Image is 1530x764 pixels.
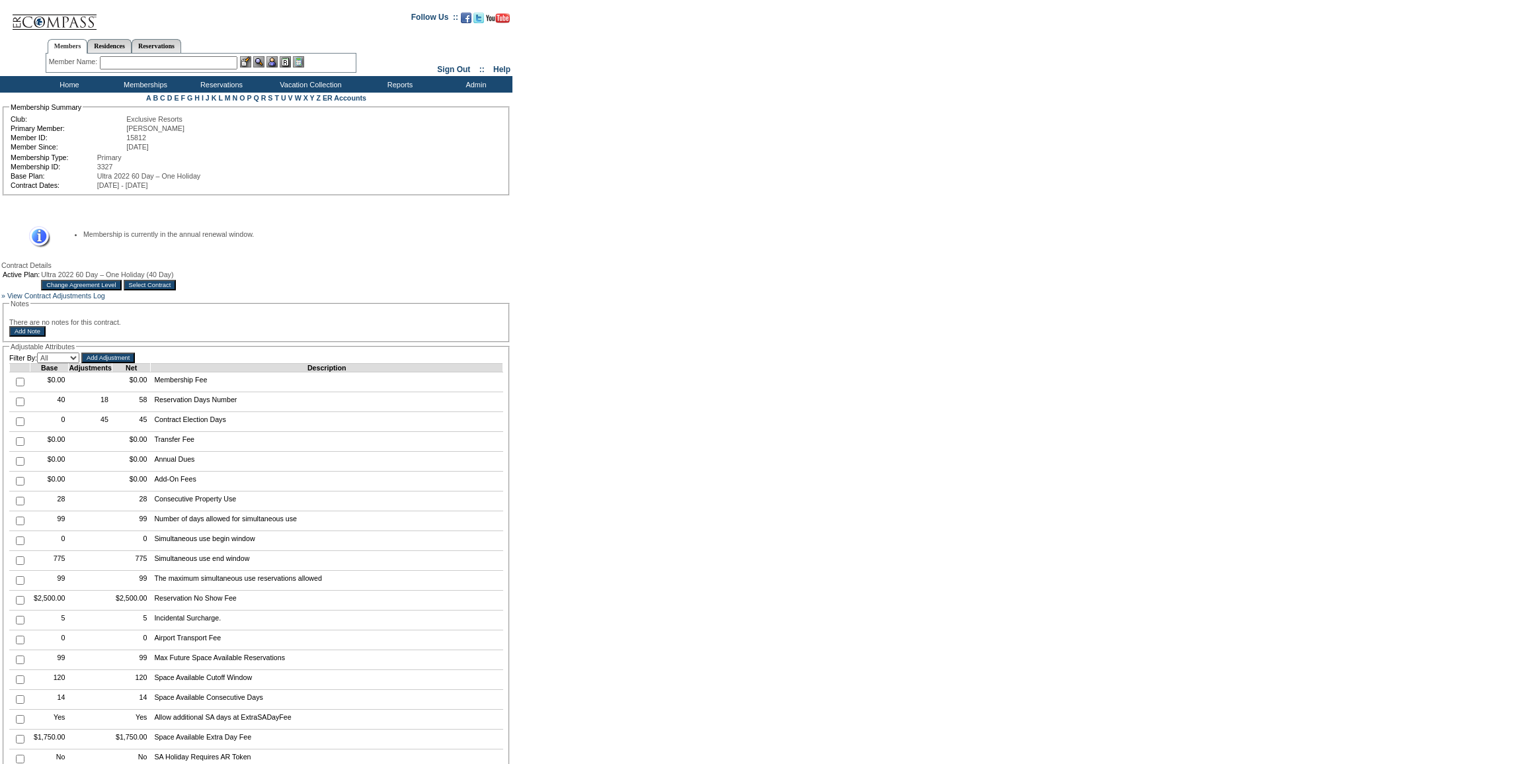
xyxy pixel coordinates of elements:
a: W [295,94,302,102]
a: O [239,94,245,102]
a: Follow us on Twitter [473,17,484,24]
a: Sign Out [437,65,470,74]
td: 120 [30,670,69,690]
td: 5 [112,611,150,630]
td: Contract Election Days [151,412,503,432]
a: V [288,94,293,102]
td: 28 [112,491,150,511]
img: View [253,56,264,67]
td: 99 [30,571,69,591]
a: Reservations [132,39,181,53]
td: $0.00 [112,452,150,472]
td: Membership Fee [151,372,503,392]
td: Active Plan: [3,271,40,278]
td: 99 [112,650,150,670]
td: Filter By: [9,353,79,363]
legend: Adjustable Attributes [9,343,76,351]
a: C [160,94,165,102]
td: $0.00 [30,452,69,472]
img: Follow us on Twitter [473,13,484,23]
img: b_edit.gif [240,56,251,67]
td: Yes [30,710,69,730]
td: $0.00 [30,472,69,491]
a: » View Contract Adjustments Log [1,292,105,300]
td: Memberships [106,76,182,93]
a: G [187,94,192,102]
span: 3327 [97,163,113,171]
td: Yes [112,710,150,730]
td: 99 [30,511,69,531]
a: R [261,94,266,102]
div: Member Name: [49,56,100,67]
td: 775 [30,551,69,571]
span: Exclusive Resorts [126,115,182,123]
img: Reservations [280,56,291,67]
a: F [181,94,185,102]
td: 14 [112,690,150,710]
td: Membership ID: [11,163,96,171]
td: Net [112,364,150,372]
td: Club: [11,115,125,123]
td: 775 [112,551,150,571]
td: 99 [30,650,69,670]
span: Ultra 2022 60 Day – One Holiday (40 Day) [41,271,173,278]
a: X [303,94,308,102]
a: Residences [87,39,132,53]
td: $1,750.00 [112,730,150,749]
td: $2,500.00 [30,591,69,611]
td: 28 [30,491,69,511]
td: $1,750.00 [30,730,69,749]
td: 40 [30,392,69,412]
a: D [167,94,173,102]
a: ER Accounts [323,94,366,102]
span: [DATE] - [DATE] [97,181,148,189]
td: Consecutive Property Use [151,491,503,511]
td: 0 [30,630,69,650]
td: $0.00 [112,432,150,452]
td: Add-On Fees [151,472,503,491]
td: Follow Us :: [411,11,458,27]
img: b_calculator.gif [293,56,304,67]
img: Become our fan on Facebook [461,13,471,23]
td: Transfer Fee [151,432,503,452]
a: U [281,94,286,102]
input: Change Agreement Level [41,280,121,290]
a: Y [310,94,315,102]
a: B [153,94,158,102]
td: 0 [30,412,69,432]
legend: Membership Summary [9,103,83,111]
td: Member Since: [11,143,125,151]
td: Space Available Cutoff Window [151,670,503,690]
td: 45 [112,412,150,432]
td: Description [151,364,503,372]
td: Number of days allowed for simultaneous use [151,511,503,531]
td: $0.00 [30,432,69,452]
a: Become our fan on Facebook [461,17,471,24]
td: Adjustments [69,364,112,372]
td: Home [30,76,106,93]
td: Reservation No Show Fee [151,591,503,611]
a: Z [316,94,321,102]
td: Membership Type: [11,153,96,161]
td: Reservation Days Number [151,392,503,412]
li: Membership is currently in the annual renewal window. [83,230,490,238]
a: H [194,94,200,102]
span: Primary [97,153,122,161]
td: $0.00 [30,372,69,392]
a: N [233,94,238,102]
td: 18 [69,392,112,412]
a: M [225,94,231,102]
td: 0 [112,531,150,551]
legend: Notes [9,300,30,308]
td: The maximum simultaneous use reservations allowed [151,571,503,591]
a: Members [48,39,88,54]
a: E [174,94,179,102]
a: J [206,94,210,102]
td: $2,500.00 [112,591,150,611]
a: I [202,94,204,102]
td: Member ID: [11,134,125,142]
span: [DATE] [126,143,149,151]
td: Primary Member: [11,124,125,132]
img: Compass Home [11,3,97,30]
img: Subscribe to our YouTube Channel [486,13,510,23]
